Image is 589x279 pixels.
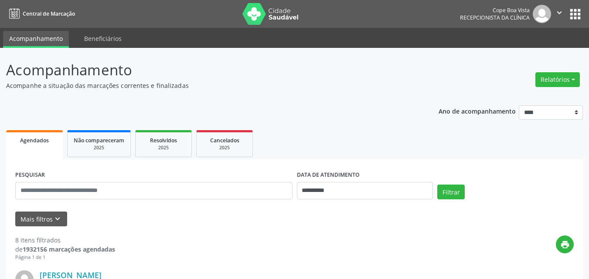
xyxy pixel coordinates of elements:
[6,81,410,90] p: Acompanhe a situação das marcações correntes e finalizadas
[460,7,530,14] div: Cope Boa Vista
[297,168,360,182] label: DATA DE ATENDIMENTO
[568,7,583,22] button: apps
[15,254,115,261] div: Página 1 de 1
[535,72,580,87] button: Relatórios
[460,14,530,21] span: Recepcionista da clínica
[210,137,239,144] span: Cancelados
[150,137,177,144] span: Resolvidos
[74,145,124,151] div: 2025
[74,137,124,144] span: Não compareceram
[15,212,67,227] button: Mais filtroskeyboard_arrow_down
[15,245,115,254] div: de
[560,240,570,249] i: print
[437,185,465,199] button: Filtrar
[20,137,49,144] span: Agendados
[533,5,551,23] img: img
[23,245,115,253] strong: 1932156 marcações agendadas
[6,7,75,21] a: Central de Marcação
[3,31,69,48] a: Acompanhamento
[53,214,62,224] i: keyboard_arrow_down
[556,235,574,253] button: print
[203,145,246,151] div: 2025
[78,31,128,46] a: Beneficiários
[439,105,516,116] p: Ano de acompanhamento
[142,145,185,151] div: 2025
[23,10,75,17] span: Central de Marcação
[551,5,568,23] button: 
[15,235,115,245] div: 8 itens filtrados
[15,168,45,182] label: PESQUISAR
[6,59,410,81] p: Acompanhamento
[555,8,564,17] i: 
